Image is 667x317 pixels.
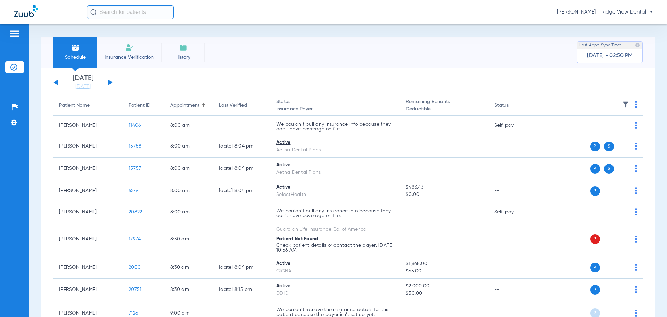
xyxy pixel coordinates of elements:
img: group-dot-blue.svg [635,264,637,271]
span: P [590,186,600,196]
div: Last Verified [219,102,247,109]
td: 8:30 AM [165,279,213,301]
span: $1,868.00 [406,260,483,268]
span: Insurance Payer [276,105,395,113]
span: 20751 [129,287,141,292]
span: $65.00 [406,268,483,275]
span: 6544 [129,188,140,193]
div: CIGNA [276,268,395,275]
li: [DATE] [62,75,104,90]
span: -- [406,237,411,241]
span: P [590,142,600,151]
td: [PERSON_NAME] [53,116,123,135]
div: Active [276,283,395,290]
td: 8:00 AM [165,135,213,158]
td: [DATE] 8:04 PM [213,256,271,279]
span: [DATE] - 02:50 PM [587,52,633,59]
td: [PERSON_NAME] [53,180,123,202]
div: Patient Name [59,102,117,109]
span: $0.00 [406,191,483,198]
td: 8:00 AM [165,202,213,222]
td: [PERSON_NAME] [53,202,123,222]
td: [PERSON_NAME] [53,279,123,301]
span: P [590,285,600,295]
span: -- [406,209,411,214]
span: S [604,142,614,151]
span: 20822 [129,209,142,214]
div: Patient Name [59,102,90,109]
td: [PERSON_NAME] [53,256,123,279]
p: We couldn’t pull any insurance info because they don’t have coverage on file. [276,122,395,132]
img: group-dot-blue.svg [635,122,637,129]
div: Active [276,139,395,146]
td: -- [213,202,271,222]
span: P [590,263,600,272]
span: 2000 [129,265,141,270]
span: Schedule [59,54,92,61]
div: Aetna Dental Plans [276,169,395,176]
img: group-dot-blue.svg [635,208,637,215]
div: Appointment [170,102,199,109]
td: -- [213,222,271,256]
img: Schedule [71,43,80,52]
td: [PERSON_NAME] [53,158,123,180]
span: $50.00 [406,290,483,297]
div: Patient ID [129,102,150,109]
span: History [166,54,199,61]
img: filter.svg [622,101,629,108]
div: DDIC [276,290,395,297]
p: We couldn’t pull any insurance info because they don’t have coverage on file. [276,208,395,218]
img: hamburger-icon [9,30,20,38]
td: 8:30 AM [165,256,213,279]
td: 8:00 AM [165,158,213,180]
span: P [590,234,600,244]
span: $483.43 [406,184,483,191]
div: Guardian Life Insurance Co. of America [276,226,395,233]
img: group-dot-blue.svg [635,101,637,108]
div: Appointment [170,102,208,109]
span: 17974 [129,237,141,241]
span: Deductible [406,105,483,113]
span: $2,000.00 [406,283,483,290]
span: Last Appt. Sync Time: [579,42,621,49]
td: [DATE] 8:04 PM [213,135,271,158]
img: last sync help info [635,43,640,48]
span: -- [406,311,411,316]
td: [DATE] 8:15 PM [213,279,271,301]
span: 15757 [129,166,141,171]
td: -- [489,158,536,180]
td: -- [489,180,536,202]
td: -- [489,256,536,279]
td: [PERSON_NAME] [53,222,123,256]
td: [DATE] 8:04 PM [213,180,271,202]
div: SelectHealth [276,191,395,198]
img: group-dot-blue.svg [635,143,637,150]
td: [DATE] 8:04 PM [213,158,271,180]
td: 8:30 AM [165,222,213,256]
span: 15758 [129,144,141,149]
span: Insurance Verification [102,54,156,61]
th: Status | [271,96,400,116]
p: Check patient details or contact the payer. [DATE] 10:56 AM. [276,243,395,253]
iframe: Chat Widget [632,284,667,317]
img: Search Icon [90,9,97,15]
td: -- [213,116,271,135]
div: Active [276,161,395,169]
img: group-dot-blue.svg [635,236,637,243]
div: Active [276,260,395,268]
img: Zuub Logo [14,5,38,17]
img: History [179,43,187,52]
a: [DATE] [62,83,104,90]
input: Search for patients [87,5,174,19]
td: -- [489,135,536,158]
div: Patient ID [129,102,159,109]
span: Patient Not Found [276,237,318,241]
th: Remaining Benefits | [400,96,488,116]
span: [PERSON_NAME] - Ridge View Dental [557,9,653,16]
div: Last Verified [219,102,265,109]
td: -- [489,279,536,301]
td: 8:00 AM [165,116,213,135]
td: 8:00 AM [165,180,213,202]
div: Aetna Dental Plans [276,146,395,154]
